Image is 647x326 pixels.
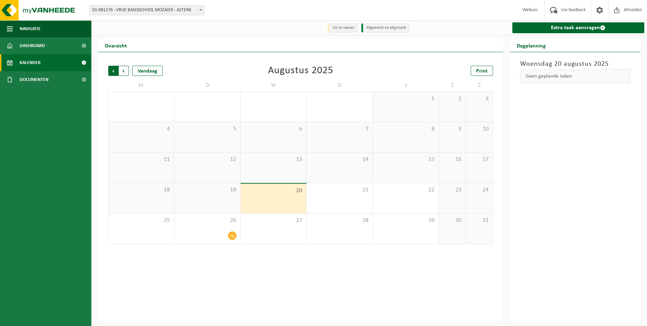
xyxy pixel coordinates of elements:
[178,217,237,224] span: 26
[310,186,369,194] span: 21
[469,186,489,194] span: 24
[376,156,435,163] span: 15
[520,59,630,69] h3: Woensdag 20 augustus 2025
[119,66,129,76] span: Volgende
[178,186,237,194] span: 19
[512,22,645,33] a: Extra taak aanvragen
[98,39,134,52] h2: Overzicht
[442,156,462,163] span: 16
[310,156,369,163] span: 14
[90,5,204,15] span: 01-081276 - VRIJE BASISSCHOOL MOZAÏEK - ASTENE
[442,95,462,103] span: 2
[442,186,462,194] span: 23
[376,95,435,103] span: 1
[469,156,489,163] span: 17
[442,125,462,133] span: 9
[520,69,630,83] div: Geen geplande taken
[20,54,41,71] span: Kalender
[442,217,462,224] span: 30
[328,23,358,33] li: Uit te voeren
[20,20,41,37] span: Navigatie
[469,95,489,103] span: 3
[310,125,369,133] span: 7
[244,217,303,224] span: 27
[376,125,435,133] span: 8
[471,66,493,76] a: Print
[20,71,48,88] span: Documenten
[178,156,237,163] span: 12
[376,217,435,224] span: 29
[241,79,307,91] td: W
[112,186,171,194] span: 18
[132,66,163,76] div: Vandaag
[439,79,466,91] td: Z
[112,217,171,224] span: 25
[108,66,118,76] span: Vorige
[112,125,171,133] span: 4
[244,187,303,195] span: 20
[307,79,373,91] td: D
[244,125,303,133] span: 6
[268,66,333,76] div: Augustus 2025
[361,23,409,33] li: Afgewerkt en afgemeld
[178,125,237,133] span: 5
[89,5,204,15] span: 01-081276 - VRIJE BASISSCHOOL MOZAÏEK - ASTENE
[20,37,45,54] span: Dashboard
[476,68,488,74] span: Print
[510,39,553,52] h2: Dagplanning
[244,156,303,163] span: 13
[310,217,369,224] span: 28
[466,79,493,91] td: Z
[373,79,439,91] td: V
[174,79,240,91] td: D
[469,217,489,224] span: 31
[112,156,171,163] span: 11
[469,125,489,133] span: 10
[108,79,174,91] td: M
[376,186,435,194] span: 22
